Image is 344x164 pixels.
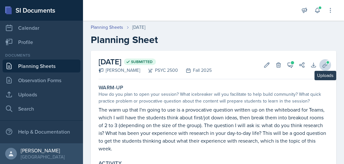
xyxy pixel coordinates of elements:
div: How do you plan to open your session? What icebreaker will you facilitate to help build community... [99,91,328,104]
div: Fall 2025 [178,67,212,74]
div: [GEOGRAPHIC_DATA] [21,154,65,160]
h2: Planning Sheet [91,34,336,46]
div: Help & Documentation [3,125,80,138]
a: Calendar [3,21,80,34]
label: Warm-Up [99,84,124,91]
a: Uploads [3,88,80,101]
p: The warm up that I'm going to use is a provocative question written up on the whiteboard for Team... [99,106,328,152]
a: Planning Sheets [3,60,80,72]
button: Uploads [319,59,331,71]
span: Submitted [131,59,153,64]
div: [DATE] [132,24,145,31]
div: Documents [3,52,80,58]
div: PSYC 2500 [140,67,178,74]
div: [PERSON_NAME] [21,147,65,154]
a: Search [3,102,80,115]
a: Profile [3,36,80,49]
a: Observation Forms [3,74,80,87]
div: [PERSON_NAME] [99,67,140,74]
h2: [DATE] [99,56,212,68]
a: Planning Sheets [91,24,123,31]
